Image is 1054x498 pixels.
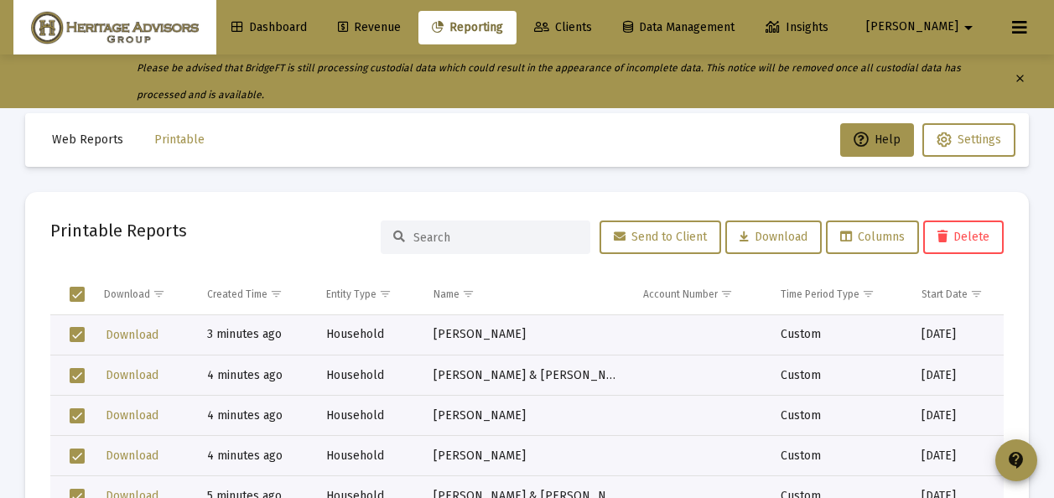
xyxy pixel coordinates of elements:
[422,355,631,396] td: Bryan, Michael & Michelle Household
[422,436,631,476] td: [PERSON_NAME]
[854,132,901,147] span: Help
[195,436,314,476] td: 4 minutes ago
[39,123,137,157] button: Web Reports
[26,11,204,44] img: Dashboard
[1006,450,1026,470] mat-icon: contact_support
[614,230,707,244] span: Send to Client
[910,396,1012,436] td: [DATE]
[610,11,748,44] a: Data Management
[106,328,158,342] span: Download
[314,396,423,436] td: Household
[379,288,392,300] span: Show filter options for column 'Entity Type'
[314,355,423,396] td: Household
[52,132,123,147] span: Web Reports
[769,274,910,314] td: Column Time Period Type
[325,11,414,44] a: Revenue
[720,288,733,300] span: Show filter options for column 'Account Number'
[314,315,423,355] td: Household
[725,220,822,254] button: Download
[866,20,958,34] span: [PERSON_NAME]
[910,355,1012,396] td: [DATE]
[740,230,807,244] span: Download
[840,123,914,157] button: Help
[862,288,875,300] span: Show filter options for column 'Time Period Type'
[422,396,631,436] td: [PERSON_NAME]
[314,436,423,476] td: Household
[937,230,989,244] span: Delete
[910,315,1012,355] td: [DATE]
[846,10,999,44] button: [PERSON_NAME]
[195,396,314,436] td: 4 minutes ago
[106,449,158,463] span: Download
[70,327,85,342] div: Select row
[623,20,735,34] span: Data Management
[534,20,592,34] span: Clients
[958,11,979,44] mat-icon: arrow_drop_down
[769,436,910,476] td: Custom
[104,403,160,428] button: Download
[195,355,314,396] td: 4 minutes ago
[270,288,283,300] span: Show filter options for column 'Created Time'
[970,288,983,300] span: Show filter options for column 'Start Date'
[840,230,905,244] span: Columns
[752,11,842,44] a: Insights
[207,288,267,301] div: Created Time
[104,444,160,468] button: Download
[958,132,1001,147] span: Settings
[70,287,85,302] div: Select all
[781,288,859,301] div: Time Period Type
[1014,69,1026,94] mat-icon: clear
[153,288,165,300] span: Show filter options for column 'Download'
[413,231,578,245] input: Search
[338,20,401,34] span: Revenue
[422,274,631,314] td: Column Name
[154,132,205,147] span: Printable
[923,220,1004,254] button: Delete
[910,274,1012,314] td: Column Start Date
[70,408,85,423] div: Select row
[70,368,85,383] div: Select row
[70,449,85,464] div: Select row
[434,288,460,301] div: Name
[231,20,307,34] span: Dashboard
[326,288,376,301] div: Entity Type
[422,315,631,355] td: [PERSON_NAME]
[910,436,1012,476] td: [DATE]
[643,288,718,301] div: Account Number
[141,123,218,157] button: Printable
[631,274,769,314] td: Column Account Number
[195,274,314,314] td: Column Created Time
[462,288,475,300] span: Show filter options for column 'Name'
[314,274,423,314] td: Column Entity Type
[137,62,961,101] i: Please be advised that BridgeFT is still processing custodial data which could result in the appe...
[922,288,968,301] div: Start Date
[600,220,721,254] button: Send to Client
[521,11,605,44] a: Clients
[769,315,910,355] td: Custom
[769,396,910,436] td: Custom
[218,11,320,44] a: Dashboard
[195,315,314,355] td: 3 minutes ago
[104,323,160,347] button: Download
[766,20,828,34] span: Insights
[92,274,195,314] td: Column Download
[826,220,919,254] button: Columns
[922,123,1015,157] button: Settings
[50,217,187,244] h2: Printable Reports
[106,368,158,382] span: Download
[418,11,517,44] a: Reporting
[104,363,160,387] button: Download
[432,20,503,34] span: Reporting
[104,288,150,301] div: Download
[106,408,158,423] span: Download
[769,355,910,396] td: Custom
